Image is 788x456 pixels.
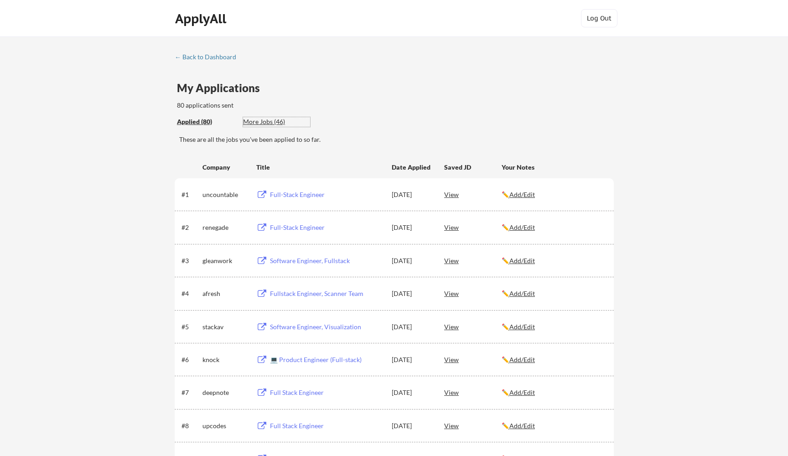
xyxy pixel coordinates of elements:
[509,389,535,396] u: Add/Edit
[270,256,383,265] div: Software Engineer, Fullstack
[502,223,606,232] div: ✏️
[392,421,432,430] div: [DATE]
[270,355,383,364] div: 💻 Product Engineer (Full-stack)
[502,388,606,397] div: ✏️
[581,9,617,27] button: Log Out
[270,322,383,332] div: Software Engineer, Visualization
[243,117,310,127] div: These are job applications we think you'd be a good fit for, but couldn't apply you to automatica...
[202,355,248,364] div: knock
[509,356,535,363] u: Add/Edit
[392,223,432,232] div: [DATE]
[444,285,502,301] div: View
[202,190,248,199] div: uncountable
[270,388,383,397] div: Full Stack Engineer
[502,163,606,172] div: Your Notes
[270,421,383,430] div: Full Stack Engineer
[181,322,199,332] div: #5
[509,422,535,430] u: Add/Edit
[502,421,606,430] div: ✏️
[177,117,236,127] div: These are all the jobs you've been applied to so far.
[444,252,502,269] div: View
[179,135,614,144] div: These are all the jobs you've been applied to so far.
[202,163,248,172] div: Company
[202,223,248,232] div: renegade
[392,388,432,397] div: [DATE]
[202,256,248,265] div: gleanwork
[202,289,248,298] div: afresh
[444,417,502,434] div: View
[444,351,502,368] div: View
[392,322,432,332] div: [DATE]
[202,388,248,397] div: deepnote
[175,11,229,26] div: ApplyAll
[243,117,310,126] div: More Jobs (46)
[177,101,353,110] div: 80 applications sent
[509,191,535,198] u: Add/Edit
[270,190,383,199] div: Full-Stack Engineer
[502,256,606,265] div: ✏️
[181,289,199,298] div: #4
[270,289,383,298] div: Fullstack Engineer, Scanner Team
[509,223,535,231] u: Add/Edit
[181,355,199,364] div: #6
[444,186,502,202] div: View
[202,322,248,332] div: stackav
[202,421,248,430] div: upcodes
[509,257,535,264] u: Add/Edit
[502,322,606,332] div: ✏️
[256,163,383,172] div: Title
[392,289,432,298] div: [DATE]
[502,289,606,298] div: ✏️
[181,388,199,397] div: #7
[502,355,606,364] div: ✏️
[509,323,535,331] u: Add/Edit
[444,219,502,235] div: View
[177,117,236,126] div: Applied (80)
[444,384,502,400] div: View
[392,163,432,172] div: Date Applied
[177,83,267,93] div: My Applications
[392,355,432,364] div: [DATE]
[181,421,199,430] div: #8
[175,54,243,60] div: ← Back to Dashboard
[392,190,432,199] div: [DATE]
[181,256,199,265] div: #3
[392,256,432,265] div: [DATE]
[270,223,383,232] div: Full-Stack Engineer
[181,223,199,232] div: #2
[444,159,502,175] div: Saved JD
[181,190,199,199] div: #1
[509,290,535,297] u: Add/Edit
[444,318,502,335] div: View
[175,53,243,62] a: ← Back to Dashboard
[502,190,606,199] div: ✏️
